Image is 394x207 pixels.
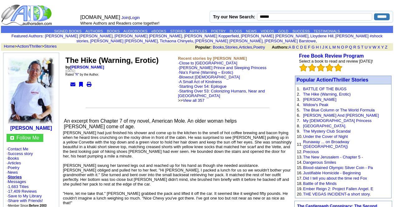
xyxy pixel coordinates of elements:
b: Authors: [272,45,288,49]
a: V [369,45,372,49]
a: Free Book Review Program [299,53,364,59]
a: Login [130,15,140,20]
a: R [353,45,356,49]
a: F [308,45,311,49]
a: The New Jerusalem - Chapter 5 - [303,155,363,159]
a: [PERSON_NAME] Prince and Sleeping Princess [179,65,266,70]
a: Starting Over 54: Epilogue [179,84,226,89]
a: My [DEMOGRAPHIC_DATA] Princess [303,118,372,123]
font: · [178,75,265,103]
font: i [89,40,90,43]
a: BOOKS [107,29,120,33]
img: bigemptystars.png [317,64,325,72]
font: 17. [297,176,302,181]
a: Share with Friends! [8,198,43,203]
font: i [183,35,184,38]
font: Rated " " by the Author. [65,73,99,76]
a: A [289,45,291,49]
a: [PERSON_NAME] [PERSON_NAME] [45,34,112,38]
font: i [240,35,241,38]
font: [DATE] [65,69,75,73]
font: > > [2,44,57,49]
font: 13. [297,155,302,159]
a: Stories [44,44,57,49]
a: Z [385,45,387,49]
a: THE VEGAS INCIDENT-a short story. [303,192,371,196]
a: The Blue Column or The World Formula [303,108,375,112]
a: M [332,45,336,49]
b: Popular: [195,45,212,49]
a: Follow Me [17,135,39,140]
font: · >> [178,89,265,103]
a: Ember Reign 2: Project Fallen Angel. E [303,186,373,191]
a: Home [4,44,15,49]
a: Did I tell you about the time red Fox [303,176,367,181]
font: 2. [297,92,300,96]
a: SIGNED BOOKS [54,29,82,33]
font: 18. [297,181,302,186]
a: Tichaona Chinyelu [160,39,193,43]
label: Try our New Search: [213,14,255,19]
a: Poetry [8,165,20,170]
font: 11. [297,142,302,147]
font: 7. [297,118,300,123]
b: Recent stories by [PERSON_NAME] [178,56,247,61]
font: Where Authors and Readers come together! [80,21,159,26]
a: L [329,45,331,49]
a: Blowout [DEMOGRAPHIC_DATA] [179,75,240,79]
font: 1. [297,87,300,91]
img: bigemptystars.png [334,64,342,72]
a: B [292,45,295,49]
a: Nia’s Fame (Warning – Erotic) [179,70,233,75]
font: i [194,40,195,43]
a: Runaway ... on Broadway ([GEOGRAPHIC_DATA]) [303,139,349,149]
a: R [76,73,78,76]
img: logo_ad.gif [1,4,53,26]
font: · [178,70,265,103]
a: C [296,45,299,49]
font: 20. [297,192,302,196]
a: The Hike (Warning, Erotic) [303,92,351,96]
a: NEWS [246,29,257,33]
a: Popular Action/Thriller Stories [297,77,368,82]
a: P [345,45,348,49]
font: 5. [297,108,300,112]
a: ARTICLES [190,29,207,33]
font: 10. [297,134,302,139]
font: , , , , , , , , , , [45,34,382,43]
a: Dangerous Smiles [303,160,336,165]
a: [PERSON_NAME] Kopperfield [184,34,239,38]
font: · [178,65,267,103]
a: [PERSON_NAME] [70,65,104,69]
a: Poetry [253,45,265,49]
a: Articles [8,161,21,165]
a: X [377,45,380,49]
font: 3. [297,97,300,102]
font: 16. [297,171,302,175]
a: J [322,45,324,49]
a: Stories [225,45,238,49]
b: by [65,65,104,69]
img: gc.jpg [10,136,14,140]
a: G [311,45,315,49]
a: A Small Act of Kindness [179,79,222,84]
a: [PERSON_NAME] [PERSON_NAME] [114,34,182,38]
a: Lloydene Hill [310,34,333,38]
a: Justifiable Homicide - Beginning [303,171,361,175]
a: Articles [239,45,252,49]
a: Close to [GEOGRAPHIC_DATA] [179,61,237,65]
font: 19. [297,186,302,191]
a: 17,409 Reviews [8,189,37,194]
a: BATTLE OF THE BUGS [303,87,347,91]
a: S [357,45,360,49]
a: T [361,45,363,49]
a: Success story [8,151,33,156]
a: K [325,45,328,49]
a: BLOGS [230,29,242,33]
img: bigemptystars.png [325,64,334,72]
